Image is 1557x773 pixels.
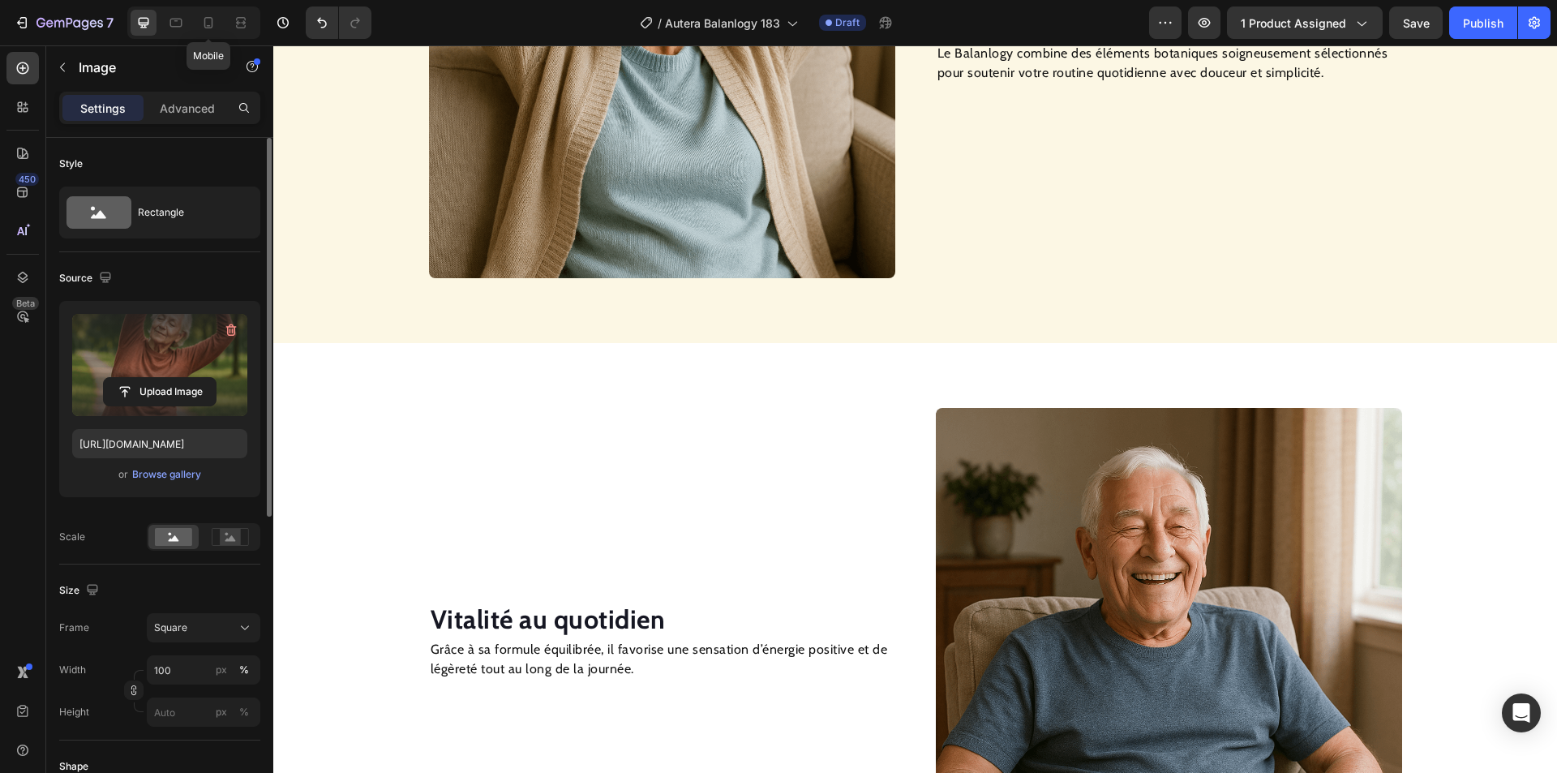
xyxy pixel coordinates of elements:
div: Undo/Redo [306,6,371,39]
button: Browse gallery [131,466,202,483]
button: 7 [6,6,121,39]
button: px [234,702,254,722]
div: 450 [15,173,39,186]
div: Source [59,268,115,290]
button: px [234,660,254,680]
div: Browse gallery [132,467,201,482]
strong: Vitalité au quotidien [157,558,392,590]
div: Size [59,580,102,602]
input: px% [147,655,260,685]
input: https://example.com/image.jpg [72,429,247,458]
span: Autera Balanlogy 183 [665,15,780,32]
div: Rectangle [138,194,237,231]
label: Height [59,705,89,719]
div: px [216,705,227,719]
button: Square [147,613,260,642]
span: or [118,465,128,484]
label: Frame [59,621,89,635]
div: % [239,705,249,719]
span: Square [154,621,187,635]
button: Publish [1449,6,1517,39]
span: 1 product assigned [1241,15,1346,32]
button: 1 product assigned [1227,6,1383,39]
div: Beta [12,297,39,310]
p: Grâce à sa formule équilibrée, il favorise une sensation d’énergie positive et de légèreté tout a... [157,595,620,633]
div: px [216,663,227,677]
button: % [212,702,231,722]
p: Advanced [160,100,215,117]
div: Scale [59,530,85,544]
div: Open Intercom Messenger [1502,694,1541,732]
p: Settings [80,100,126,117]
div: Style [59,157,83,171]
div: % [239,663,249,677]
label: Width [59,663,86,677]
button: % [212,660,231,680]
p: Image [79,58,217,77]
span: Save [1403,16,1430,30]
iframe: Design area [273,45,1557,773]
div: Publish [1463,15,1503,32]
input: px% [147,698,260,727]
span: Draft [835,15,860,30]
button: Save [1389,6,1443,39]
p: 7 [106,13,114,32]
button: Upload Image [103,377,217,406]
span: / [658,15,662,32]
